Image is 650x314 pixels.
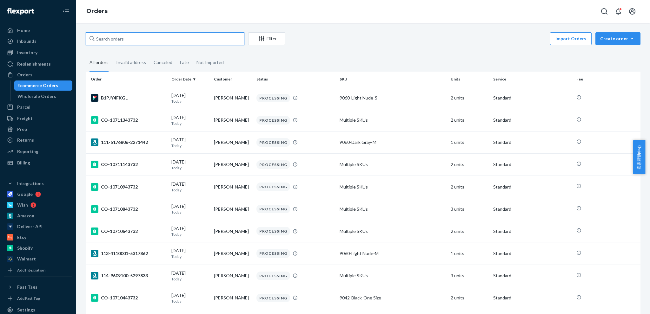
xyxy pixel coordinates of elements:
p: Standard [493,272,571,279]
td: [PERSON_NAME] [211,265,254,287]
a: Wholesale Orders [14,91,73,101]
p: Today [171,121,209,126]
button: Open Search Box [598,5,611,18]
div: Walmart [17,256,36,262]
p: Today [171,99,209,104]
div: [DATE] [171,203,209,215]
div: Parcel [17,104,30,110]
a: Inventory [4,48,72,58]
div: [DATE] [171,225,209,237]
td: [PERSON_NAME] [211,131,254,153]
p: Today [171,232,209,237]
td: [PERSON_NAME] [211,87,254,109]
div: PROCESSING [256,294,290,302]
td: Multiple SKUs [337,153,448,176]
a: Ecommerce Orders [14,80,73,91]
div: 114-9609100-5297833 [91,272,166,279]
div: All orders [90,54,109,72]
div: 111-5176806-2271442 [91,138,166,146]
p: Today [171,143,209,148]
td: 1 units [448,242,491,265]
p: Standard [493,184,571,190]
input: Search orders [86,32,244,45]
div: PROCESSING [256,94,290,102]
p: Standard [493,95,571,101]
div: 9060-Light Nude-M [340,250,446,257]
td: 2 units [448,176,491,198]
div: [DATE] [171,137,209,148]
div: Returns [17,137,34,143]
td: 2 units [448,109,491,131]
button: 卖家帮助中心 [633,140,645,174]
td: 2 units [448,153,491,176]
td: [PERSON_NAME] [211,242,254,265]
div: PROCESSING [256,272,290,280]
div: PROCESSING [256,205,290,213]
div: [DATE] [171,181,209,193]
button: Open notifications [612,5,625,18]
div: Orders [17,72,32,78]
a: Add Fast Tag [4,295,72,302]
div: Freight [17,115,33,122]
div: Reporting [17,148,38,155]
div: Not Imported [196,54,224,71]
div: CO-10711343732 [91,116,166,124]
td: 2 units [448,220,491,242]
div: Deliverr API [17,223,43,230]
a: Shopify [4,243,72,253]
div: [DATE] [171,270,209,282]
td: [PERSON_NAME] [211,198,254,220]
p: Standard [493,139,571,145]
div: [DATE] [171,159,209,170]
div: Filter [249,35,285,42]
div: [DATE] [171,247,209,259]
button: Filter [248,32,285,45]
div: Billing [17,160,30,166]
a: Prep [4,124,72,134]
img: Flexport logo [7,8,34,15]
div: CO-10710443732 [91,294,166,302]
a: Inbounds [4,36,72,46]
td: 1 units [448,131,491,153]
div: Invalid address [116,54,146,71]
a: Returns [4,135,72,145]
th: Units [448,72,491,87]
p: Standard [493,117,571,123]
div: CO-10710643732 [91,227,166,235]
div: [DATE] [171,292,209,304]
a: Etsy [4,232,72,242]
p: Today [171,165,209,170]
a: Google [4,189,72,199]
div: Replenishments [17,61,51,67]
a: Walmart [4,254,72,264]
div: Wish [17,202,28,208]
a: Reporting [4,146,72,157]
td: [PERSON_NAME] [211,220,254,242]
div: [DATE] [171,92,209,104]
div: Integrations [17,180,44,187]
div: PROCESSING [256,160,290,169]
a: Wish [4,200,72,210]
div: Settings [17,307,35,313]
th: SKU [337,72,448,87]
div: PROCESSING [256,138,290,147]
div: Canceled [154,54,172,71]
td: [PERSON_NAME] [211,176,254,198]
div: Add Fast Tag [17,296,40,301]
button: Import Orders [550,32,592,45]
a: Deliverr API [4,221,72,232]
p: Standard [493,228,571,234]
div: [DATE] [171,114,209,126]
th: Fee [574,72,640,87]
th: Order Date [169,72,211,87]
div: CO-10710843732 [91,205,166,213]
a: Orders [86,8,108,15]
a: Freight [4,113,72,124]
a: Replenishments [4,59,72,69]
a: Billing [4,158,72,168]
button: Fast Tags [4,282,72,292]
div: 9060-Dark Gray-M [340,139,446,145]
p: Today [171,209,209,215]
div: Inventory [17,49,37,56]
